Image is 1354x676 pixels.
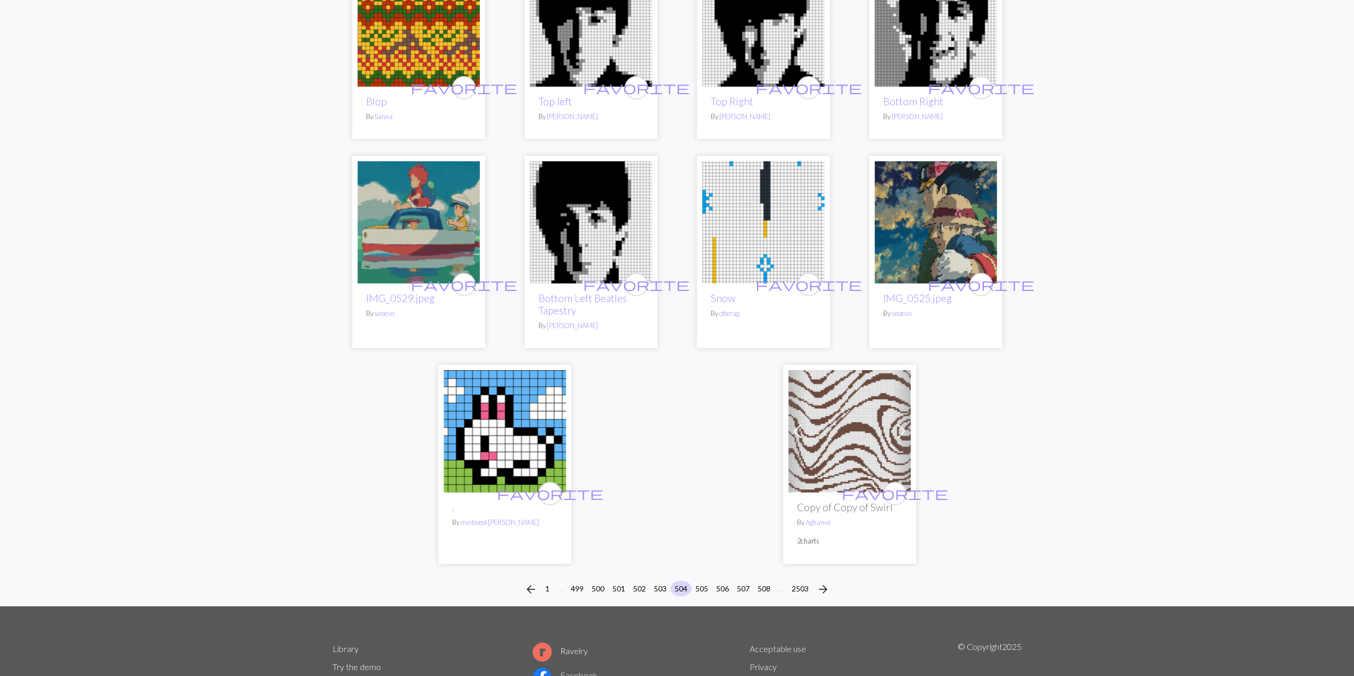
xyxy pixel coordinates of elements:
[817,583,829,596] i: Next
[452,273,476,296] button: favourite
[797,536,902,546] p: 2 charts
[750,644,806,654] a: Acceptable use
[875,161,997,283] img: IMG_0525.jpeg
[533,646,588,656] a: Ravelry
[753,581,775,596] button: 508
[788,425,911,435] a: Swirl
[358,216,480,226] a: IMG_0529.jpeg
[805,518,830,527] a: Aghanwi
[530,161,652,283] img: b9fa2a3e43e939f13fb013ecdf14eba1.jpg
[719,112,770,121] a: [PERSON_NAME]
[583,79,690,96] span: favorite
[883,292,952,304] a: IMG_0525.jpeg
[541,581,554,596] button: 1
[842,483,948,504] i: favourite
[797,518,902,528] p: By
[366,292,435,304] a: IMG_0529.jpeg
[711,308,816,319] p: By
[719,309,740,318] a: otterag
[883,112,988,122] p: By
[883,95,943,107] a: Bottom Right
[797,273,820,296] button: favourite
[625,273,648,296] button: favourite
[333,644,359,654] a: Library
[797,501,902,513] h2: Copy of Copy of Swirl
[444,425,566,435] a: .
[411,274,517,295] i: favourite
[702,19,825,29] a: b9fa2a3e43e939f13fb013ecdf14eba1.jpg
[366,95,387,107] a: Blop
[366,112,471,122] p: By
[928,274,1034,295] i: favourite
[629,581,650,596] button: 502
[497,485,603,502] span: favorite
[375,309,395,318] a: seoeun
[812,581,834,598] button: Next
[461,518,539,527] a: minbyeol [PERSON_NAME]
[691,581,712,596] button: 505
[625,76,648,99] button: favourite
[883,308,988,319] p: By
[650,581,671,596] button: 503
[875,216,997,226] a: IMG_0525.jpeg
[525,583,537,596] i: Previous
[444,370,566,493] img: .
[875,19,997,29] a: b9fa2a3e43e939f13fb013ecdf14eba1.jpg
[608,581,629,596] button: 501
[538,482,562,505] button: favourite
[797,76,820,99] button: favourite
[670,581,692,596] button: 504
[755,274,862,295] i: favourite
[547,321,598,330] a: [PERSON_NAME]
[587,581,609,596] button: 500
[711,95,753,107] a: Top Right
[969,76,993,99] button: favourite
[892,112,943,121] a: [PERSON_NAME]
[411,77,517,98] i: favourite
[530,19,652,29] a: b9fa2a3e43e939f13fb013ecdf14eba1.jpg
[711,112,816,122] p: By
[842,485,948,502] span: favorite
[520,581,834,598] nav: Page navigation
[788,370,911,493] img: Swirl
[892,309,912,318] a: seoeun
[452,518,558,528] p: By
[520,581,542,598] button: Previous
[366,308,471,319] p: By
[583,77,690,98] i: favourite
[733,581,754,596] button: 507
[547,112,598,121] a: [PERSON_NAME]
[702,216,825,226] a: Snow
[452,501,454,513] a: .
[969,273,993,296] button: favourite
[452,76,476,99] button: favourite
[928,77,1034,98] i: favourite
[928,79,1034,96] span: favorite
[928,276,1034,293] span: favorite
[375,112,393,121] a: Sanna
[755,276,862,293] span: favorite
[525,582,537,597] span: arrow_back
[497,483,603,504] i: favourite
[583,276,690,293] span: favorite
[411,79,517,96] span: favorite
[538,321,644,331] p: By
[755,79,862,96] span: favorite
[358,161,480,283] img: IMG_0529.jpeg
[787,581,813,596] button: 2503
[333,662,381,672] a: Try the demo
[883,482,907,505] button: favourite
[702,161,825,283] img: Snow
[538,112,644,122] p: By
[755,77,862,98] i: favourite
[533,642,552,662] img: Ravelry logo
[538,292,627,316] a: Bottom Left Beatles Tapestry
[567,581,588,596] button: 499
[530,216,652,226] a: b9fa2a3e43e939f13fb013ecdf14eba1.jpg
[817,582,829,597] span: arrow_forward
[711,292,735,304] a: Snow
[583,274,690,295] i: favourite
[750,662,777,672] a: Privacy
[411,276,517,293] span: favorite
[538,95,572,107] a: Top left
